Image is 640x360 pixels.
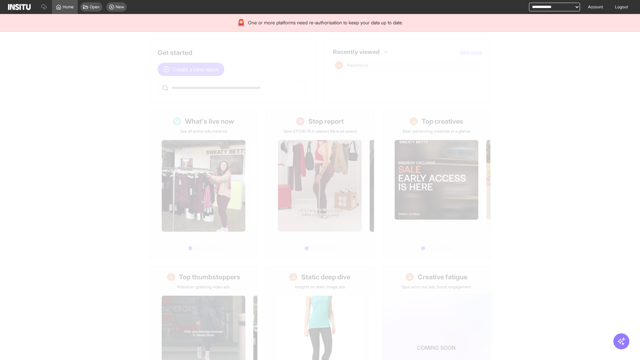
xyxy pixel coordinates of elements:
img: Logo [8,4,31,10]
span: One or more platforms need re-authorisation to keep your data up to date. [248,19,403,26]
span: Open [90,4,100,10]
span: Home [63,4,74,10]
div: 🚨 [237,18,245,27]
span: New [116,4,124,10]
